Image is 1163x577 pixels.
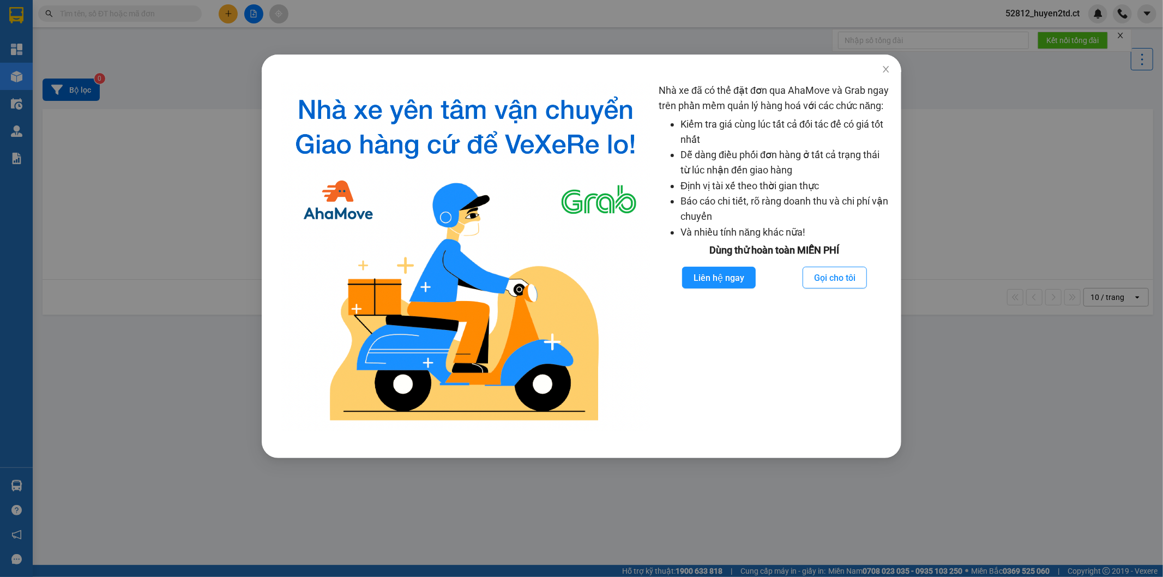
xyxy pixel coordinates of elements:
li: Báo cáo chi tiết, rõ ràng doanh thu và chi phí vận chuyển [680,194,890,225]
button: Gọi cho tôi [803,267,867,288]
li: Và nhiều tính năng khác nữa! [680,225,890,240]
button: Close [871,55,901,85]
li: Định vị tài xế theo thời gian thực [680,178,890,194]
img: logo [281,83,650,431]
span: close [882,65,890,74]
span: Gọi cho tôi [814,271,855,285]
button: Liên hệ ngay [682,267,756,288]
span: Liên hệ ngay [694,271,744,285]
div: Dùng thử hoàn toàn MIỄN PHÍ [659,243,890,258]
li: Dễ dàng điều phối đơn hàng ở tất cả trạng thái từ lúc nhận đến giao hàng [680,147,890,178]
li: Kiểm tra giá cùng lúc tất cả đối tác để có giá tốt nhất [680,117,890,148]
div: Nhà xe đã có thể đặt đơn qua AhaMove và Grab ngay trên phần mềm quản lý hàng hoá với các chức năng: [659,83,890,431]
